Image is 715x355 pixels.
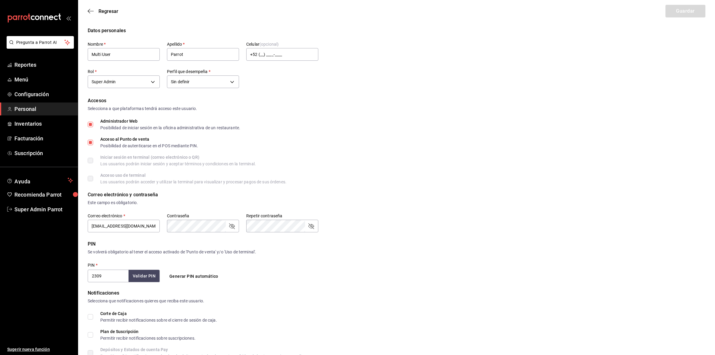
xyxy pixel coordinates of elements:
[167,42,239,46] label: Apellido
[16,39,65,46] span: Pregunta a Parrot AI
[7,36,74,49] button: Pregunta a Parrot AI
[100,336,195,340] div: Permitir recibir notificaciones sobre suscripciones.
[66,16,71,20] button: open_drawer_menu
[100,144,198,148] div: Posibilidad de autenticarse en el POS mediante PIN.
[88,200,705,206] div: Este campo es obligatorio.
[129,270,160,282] button: Validar PIN
[167,214,239,218] label: Contraseña
[88,191,705,198] div: Correo electrónico y contraseña
[14,105,73,113] span: Personal
[167,69,239,74] label: Perfil que desempeña
[7,346,73,353] span: Sugerir nueva función
[4,44,74,50] a: Pregunta a Parrot AI
[88,27,705,34] div: Datos personales
[14,75,73,84] span: Menú
[88,75,160,88] div: Super Admin
[246,42,318,46] label: Celular
[100,173,286,177] div: Acceso uso de terminal
[246,214,318,218] label: Repetir contraseña
[100,162,256,166] div: Los usuarios podrán iniciar sesión y aceptar términos y condiciones en la terminal.
[14,191,73,199] span: Recomienda Parrot
[88,263,98,267] label: PIN
[88,42,160,46] label: Nombre
[100,311,217,316] div: Corte de Caja
[167,75,239,88] div: Sin definir
[259,42,279,47] span: (opcional)
[88,97,705,104] div: Accesos
[14,205,73,213] span: Super Admin Parrot
[88,106,705,112] div: Selecciona a que plataformas tendrá acceso este usuario.
[88,214,160,218] label: Correo electrónico
[14,61,73,69] span: Reportes
[100,155,256,159] div: Iniciar sesión en terminal (correo electrónico o QR)
[14,90,73,98] span: Configuración
[14,149,73,157] span: Suscripción
[88,249,705,255] div: Se volverá obligatorio al tener el acceso activado de 'Punto de venta' y/o 'Uso de terminal'.
[98,8,118,14] span: Regresar
[88,270,129,282] input: 3 a 6 dígitos
[167,271,221,282] button: Generar PIN automático
[100,137,198,141] div: Acceso al Punto de venta
[88,69,160,74] label: Rol
[100,329,195,334] div: Plan de Suscripción
[88,289,705,297] div: Notificaciones
[100,180,286,184] div: Los usuarios podrán acceder y utilizar la terminal para visualizar y procesar pagos de sus órdenes.
[100,347,308,352] div: Depósitos y Estados de cuenta Pay
[100,318,217,322] div: Permitir recibir notificaciones sobre el cierre de sesión de caja.
[14,134,73,142] span: Facturación
[88,298,705,304] div: Selecciona que notificaciones quieres que reciba este usuario.
[88,220,160,232] input: ejemplo@gmail.com
[228,222,235,230] button: passwordField
[100,119,240,123] div: Administrador Web
[88,240,705,248] div: PIN
[100,126,240,130] div: Posibilidad de iniciar sesión en la oficina administrativa de un restaurante.
[14,120,73,128] span: Inventarios
[88,8,118,14] button: Regresar
[14,177,65,184] span: Ayuda
[308,222,315,230] button: passwordField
